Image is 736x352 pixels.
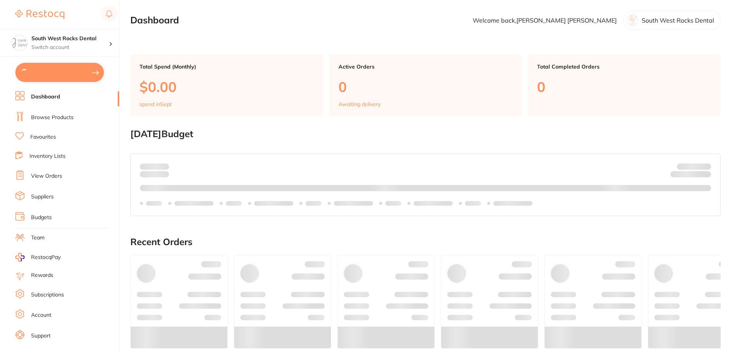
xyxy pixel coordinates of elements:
[31,291,64,299] a: Subscriptions
[537,79,711,95] p: 0
[30,152,66,160] a: Inventory Lists
[140,170,169,179] p: month
[31,311,51,319] a: Account
[465,200,481,206] p: Labels
[696,163,711,170] strong: $NaN
[670,170,711,179] p: Remaining:
[12,35,27,51] img: South West Rocks Dental
[174,200,214,206] p: Labels extended
[338,64,513,70] p: Active Orders
[130,54,323,116] a: Total Spend (Monthly)$0.00spend inSept
[31,114,74,121] a: Browse Products
[156,163,169,170] strong: $0.00
[31,172,62,180] a: View Orders
[329,54,522,116] a: Active Orders0Awaiting delivery
[473,17,617,24] p: Welcome back, [PERSON_NAME] [PERSON_NAME]
[130,129,721,139] h2: [DATE] Budget
[140,101,172,107] p: spend in Sept
[31,193,54,201] a: Suppliers
[31,44,109,51] p: Switch account
[31,234,44,242] a: Team
[15,253,61,262] a: RestocqPay
[140,64,314,70] p: Total Spend (Monthly)
[385,200,401,206] p: Labels
[31,272,53,279] a: Rewards
[31,254,61,261] span: RestocqPay
[338,101,381,107] p: Awaiting delivery
[31,332,51,340] a: Support
[130,237,721,247] h2: Recent Orders
[338,79,513,95] p: 0
[15,10,64,19] img: Restocq Logo
[493,200,532,206] p: Labels extended
[140,79,314,95] p: $0.00
[254,200,293,206] p: Labels extended
[537,64,711,70] p: Total Completed Orders
[31,214,52,221] a: Budgets
[226,200,242,206] p: Labels
[31,93,60,101] a: Dashboard
[334,200,373,206] p: Labels extended
[15,253,25,262] img: RestocqPay
[30,133,56,141] a: Favourites
[15,6,64,23] a: Restocq Logo
[642,17,714,24] p: South West Rocks Dental
[528,54,721,116] a: Total Completed Orders0
[31,35,109,43] h4: South West Rocks Dental
[306,200,322,206] p: Labels
[146,200,162,206] p: Labels
[414,200,453,206] p: Labels extended
[677,163,711,169] p: Budget:
[698,172,711,179] strong: $0.00
[130,15,179,26] h2: Dashboard
[140,163,169,169] p: Spent:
